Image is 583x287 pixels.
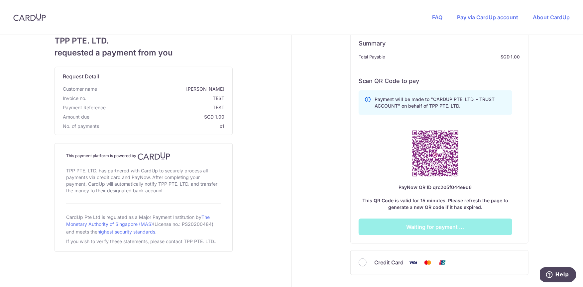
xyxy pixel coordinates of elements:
p: Payment will be made to "CARDUP PTE. LTD. - TRUST ACCOUNT" on behalf of TPP PTE. LTD. [375,96,507,109]
iframe: Opens a widget where you can find more information [540,267,576,284]
div: This QR Code is valid for 15 minutes. Please refresh the page to generate a new QR code if it has... [359,184,512,211]
span: requested a payment from you [55,47,233,59]
img: CardUp [13,13,46,21]
a: Pay via CardUp account [457,14,518,21]
span: [PERSON_NAME] [100,86,224,92]
span: qrc205f044e9d6 [433,184,472,190]
img: Visa [407,258,420,267]
span: Customer name [63,86,97,92]
a: FAQ [432,14,442,21]
img: Union Pay [436,258,449,267]
h6: Summary [359,40,520,48]
a: About CardUp [533,14,570,21]
span: translation missing: en.request_detail [63,73,99,80]
span: translation missing: en.payment_reference [63,105,106,110]
span: TPP PTE. LTD. [55,35,233,47]
a: highest security standards [97,229,155,235]
div: Credit Card Visa Mastercard Union Pay [359,258,520,267]
span: x1 [220,123,224,129]
span: PayNow QR ID [399,184,432,190]
img: PayNow QR Code [405,123,466,184]
span: Invoice no. [63,95,86,102]
span: SGD 1.00 [92,114,224,120]
span: Total Payable [359,53,386,61]
div: If you wish to verify these statements, please contact TPP PTE. LTD.. [66,237,218,246]
h4: This payment platform is powered by [66,152,221,160]
span: TEST [108,104,224,111]
strong: SGD 1.00 [388,53,520,61]
span: Amount due [63,114,89,120]
span: TEST [89,95,224,102]
span: Credit Card [375,258,404,266]
span: No. of payments [63,123,99,130]
div: TPP PTE. LTD. has partnered with CardUp to securely process all payments via credit card and PayN... [66,166,221,195]
img: Mastercard [421,258,434,267]
h6: Scan QR Code to pay [359,77,520,85]
div: CardUp Pte Ltd is regulated as a Major Payment Institution by (License no.: PS20200484) and meets... [66,212,221,237]
img: CardUp [138,152,170,160]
